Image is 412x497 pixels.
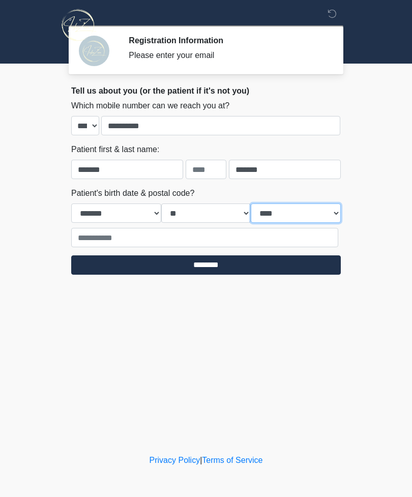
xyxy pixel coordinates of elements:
img: Agent Avatar [79,36,109,66]
img: InfuZen Health Logo [61,8,96,43]
label: Which mobile number can we reach you at? [71,100,229,112]
a: Privacy Policy [150,456,200,464]
a: Terms of Service [202,456,262,464]
label: Patient's birth date & postal code? [71,187,194,199]
label: Patient first & last name: [71,143,159,156]
a: | [200,456,202,464]
h2: Tell us about you (or the patient if it's not you) [71,86,341,96]
div: Please enter your email [129,49,326,62]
